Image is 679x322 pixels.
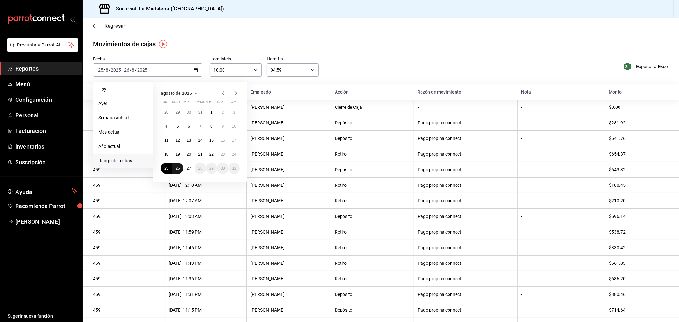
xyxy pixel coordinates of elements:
[521,292,601,297] div: -
[93,261,161,266] div: 459
[217,100,224,107] abbr: sábado
[169,261,243,266] div: [DATE] 11:43 PM
[195,149,206,160] button: 21 de agosto de 2025
[98,143,148,150] span: Año actual
[4,46,78,53] a: Pregunta a Parrot AI
[221,166,225,171] abbr: 30 de agosto de 2025
[521,307,601,312] div: -
[206,121,217,132] button: 8 de agosto de 2025
[418,214,513,219] div: Pago propina connect
[98,100,148,107] span: Ayer
[335,229,410,234] div: Retiro
[135,67,137,73] span: /
[93,245,161,250] div: 459
[521,120,601,125] div: -
[517,84,605,100] th: Nota
[164,138,168,143] abbr: 11 de agosto de 2025
[177,124,179,129] abbr: 5 de agosto de 2025
[232,152,236,157] abbr: 24 de agosto de 2025
[169,276,243,281] div: [DATE] 11:36 PM
[183,163,195,174] button: 27 de agosto de 2025
[161,121,172,132] button: 4 de agosto de 2025
[251,276,327,281] div: [PERSON_NAME]
[217,163,228,174] button: 30 de agosto de 2025
[221,152,225,157] abbr: 23 de agosto de 2025
[609,276,669,281] div: $686.20
[335,136,410,141] div: Depósito
[251,167,327,172] div: [PERSON_NAME]
[217,107,228,118] button: 2 de agosto de 2025
[164,166,168,171] abbr: 25 de agosto de 2025
[418,276,513,281] div: Pago propina connect
[210,124,213,129] abbr: 8 de agosto de 2025
[198,166,202,171] abbr: 28 de agosto de 2025
[169,183,243,188] div: [DATE] 12:10 AM
[183,100,189,107] abbr: miércoles
[206,163,217,174] button: 29 de agosto de 2025
[335,105,410,110] div: Cierre de Caja
[521,276,601,281] div: -
[109,67,110,73] span: /
[609,198,669,203] div: $210.20
[206,100,211,107] abbr: viernes
[169,229,243,234] div: [DATE] 11:59 PM
[93,229,161,234] div: 459
[251,136,327,141] div: [PERSON_NAME]
[98,157,148,164] span: Rango de fechas
[172,149,183,160] button: 19 de agosto de 2025
[609,292,669,297] div: $880.46
[335,151,410,157] div: Retiro
[93,292,161,297] div: 459
[172,100,180,107] abbr: martes
[172,135,183,146] button: 12 de agosto de 2025
[161,89,200,97] button: agosto de 2025
[15,95,77,104] span: Configuración
[172,121,183,132] button: 5 de agosto de 2025
[195,107,206,118] button: 31 de julio de 2025
[335,198,410,203] div: Retiro
[418,167,513,172] div: Pago propina connect
[335,167,410,172] div: Depósito
[137,67,148,73] input: ----
[175,138,180,143] abbr: 12 de agosto de 2025
[418,245,513,250] div: Pago propina connect
[110,67,121,73] input: ----
[93,276,161,281] div: 459
[609,105,669,110] div: $0.00
[217,149,228,160] button: 23 de agosto de 2025
[161,107,172,118] button: 28 de julio de 2025
[199,124,202,129] abbr: 7 de agosto de 2025
[251,245,327,250] div: [PERSON_NAME]
[161,149,172,160] button: 18 de agosto de 2025
[521,136,601,141] div: -
[83,84,165,100] th: Corte de caja
[159,40,167,48] button: Tooltip marker
[7,38,78,52] button: Pregunta a Parrot AI
[251,214,327,219] div: [PERSON_NAME]
[418,105,513,110] div: -
[124,67,130,73] input: --
[335,214,410,219] div: Depósito
[418,198,513,203] div: Pago propina connect
[229,163,240,174] button: 31 de agosto de 2025
[161,135,172,146] button: 11 de agosto de 2025
[609,183,669,188] div: $188.45
[609,245,669,250] div: $330.42
[98,67,103,73] input: --
[93,198,161,203] div: 459
[222,110,224,115] abbr: 2 de agosto de 2025
[251,105,327,110] div: [PERSON_NAME]
[93,57,202,61] label: Fecha
[335,183,410,188] div: Retiro
[232,124,236,129] abbr: 10 de agosto de 2025
[15,158,77,166] span: Suscripción
[206,149,217,160] button: 22 de agosto de 2025
[222,124,224,129] abbr: 9 de agosto de 2025
[418,229,513,234] div: Pago propina connect
[335,261,410,266] div: Retiro
[251,183,327,188] div: [PERSON_NAME]
[609,229,669,234] div: $538.72
[229,121,240,132] button: 10 de agosto de 2025
[105,67,109,73] input: --
[198,110,202,115] abbr: 31 de julio de 2025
